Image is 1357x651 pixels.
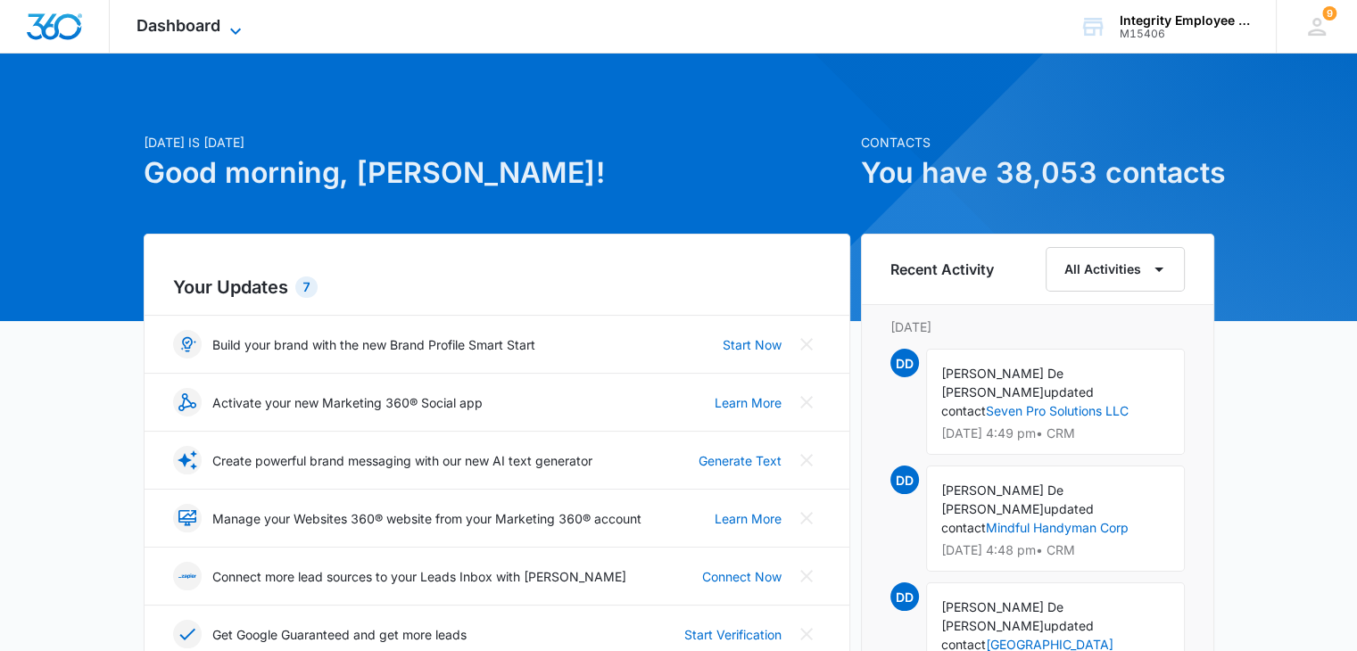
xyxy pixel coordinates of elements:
button: Close [792,388,821,416]
a: Start Now [723,335,782,354]
p: Get Google Guaranteed and get more leads [212,625,467,644]
h1: Good morning, [PERSON_NAME]! [144,152,850,194]
p: Manage your Websites 360® website from your Marketing 360® account [212,509,641,528]
a: Seven Pro Solutions LLC [986,403,1129,418]
p: [DATE] 4:48 pm • CRM [941,544,1170,556]
div: account id [1120,28,1250,40]
h2: Your Updates [173,274,821,301]
button: Close [792,330,821,358]
span: Dashboard [137,16,220,35]
span: [PERSON_NAME] De [PERSON_NAME] [941,482,1063,516]
a: Learn More [715,393,782,412]
span: DD [890,466,919,494]
div: notifications count [1322,6,1336,21]
button: Close [792,446,821,474]
a: Learn More [715,509,782,528]
h1: You have 38,053 contacts [861,152,1214,194]
button: Close [792,504,821,532]
div: 7 [295,276,318,298]
p: Create powerful brand messaging with our new AI text generator [212,451,592,470]
div: account name [1120,13,1250,28]
span: [PERSON_NAME] De [PERSON_NAME] [941,366,1063,400]
p: Build your brand with the new Brand Profile Smart Start [212,335,535,354]
span: [PERSON_NAME] De [PERSON_NAME] [941,599,1063,633]
h6: Recent Activity [890,259,994,280]
a: Mindful Handyman Corp [986,520,1129,535]
p: Activate your new Marketing 360® Social app [212,393,483,412]
p: [DATE] [890,317,1185,336]
button: Close [792,620,821,648]
p: [DATE] is [DATE] [144,133,850,152]
p: Connect more lead sources to your Leads Inbox with [PERSON_NAME] [212,567,626,586]
span: 9 [1322,6,1336,21]
button: Close [792,562,821,590]
a: Generate Text [699,451,782,470]
p: [DATE] 4:49 pm • CRM [941,427,1170,440]
button: All Activities [1046,247,1185,292]
p: Contacts [861,133,1214,152]
a: Start Verification [684,625,782,644]
a: Connect Now [702,567,782,586]
span: DD [890,349,919,377]
span: DD [890,582,919,611]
